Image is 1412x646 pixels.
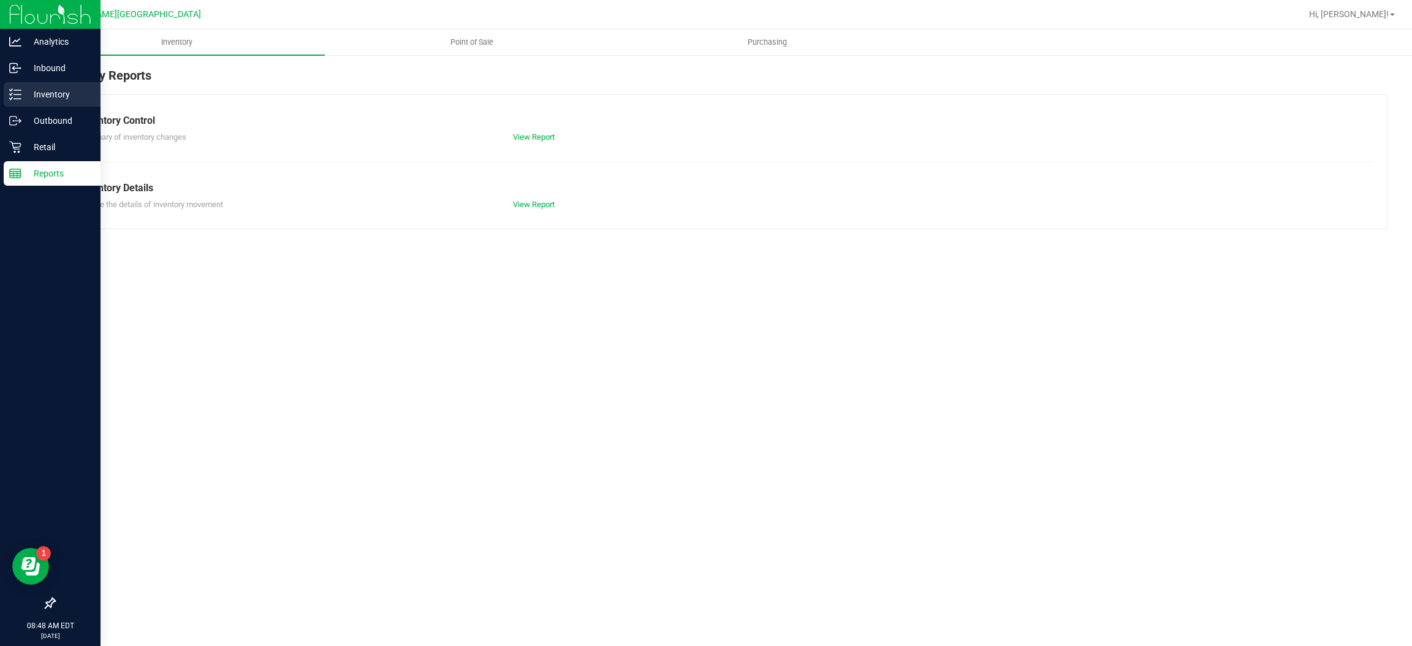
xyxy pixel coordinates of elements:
[50,9,201,20] span: [PERSON_NAME][GEOGRAPHIC_DATA]
[6,620,95,631] p: 08:48 AM EDT
[513,200,555,209] a: View Report
[9,167,21,180] inline-svg: Reports
[21,87,95,102] p: Inventory
[9,36,21,48] inline-svg: Analytics
[513,132,555,142] a: View Report
[79,113,1362,128] div: Inventory Control
[9,62,21,74] inline-svg: Inbound
[79,181,1362,196] div: Inventory Details
[731,37,803,48] span: Purchasing
[325,29,620,55] a: Point of Sale
[79,200,223,209] span: Explore the details of inventory movement
[9,115,21,127] inline-svg: Outbound
[620,29,915,55] a: Purchasing
[21,166,95,181] p: Reports
[12,548,49,585] iframe: Resource center
[9,88,21,101] inline-svg: Inventory
[145,37,209,48] span: Inventory
[9,141,21,153] inline-svg: Retail
[434,37,510,48] span: Point of Sale
[21,34,95,49] p: Analytics
[79,132,186,142] span: Summary of inventory changes
[6,631,95,640] p: [DATE]
[1309,9,1389,19] span: Hi, [PERSON_NAME]!
[21,113,95,128] p: Outbound
[21,140,95,154] p: Retail
[29,29,325,55] a: Inventory
[54,66,1387,94] div: Inventory Reports
[36,546,51,561] iframe: Resource center unread badge
[21,61,95,75] p: Inbound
